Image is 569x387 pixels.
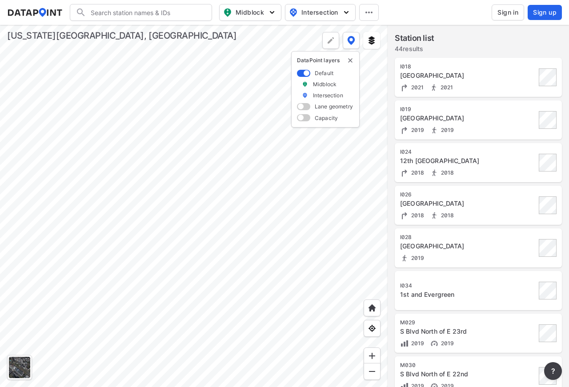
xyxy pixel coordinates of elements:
[223,7,276,18] span: Midblock
[297,57,354,64] p: DataPoint layers
[439,169,454,176] span: 2018
[315,103,353,110] label: Lane geometry
[400,282,536,289] div: I034
[368,351,377,360] img: ZvzfEJKXnyWIrJytrsY285QMwk63cM6Drc+sIAAAAASUVORK5CYII=
[400,362,536,369] div: M030
[400,148,536,156] div: I024
[400,191,536,198] div: I026
[367,36,376,45] img: layers.ee07997e.svg
[409,84,424,91] span: 2021
[409,169,425,176] span: 2018
[347,57,354,64] button: delete
[322,32,339,49] div: Polygon tool
[409,340,425,347] span: 2019
[364,363,381,380] div: Zoom out
[400,114,536,123] div: 17th St and S Boulevard
[268,8,276,17] img: 5YPKRKmlfpI5mqlR8AD95paCi+0kK1fRFDJSaMmawlwaeJcJwk9O2fotCW5ve9gAAAAASUVORK5CYII=
[400,370,536,379] div: S Blvd North of E 22nd
[492,4,524,20] button: Sign in
[222,7,233,18] img: map_pin_mid.602f9df1.svg
[400,83,409,92] img: Turning count
[430,126,439,135] img: Pedestrian count
[430,211,439,220] img: Pedestrian count
[400,254,409,263] img: Pedestrian count
[315,69,333,77] label: Default
[400,242,536,251] div: Elm St and N Ridge
[400,234,536,241] div: I028
[285,4,356,21] button: Intersection
[400,339,409,348] img: Volume count
[409,127,425,133] span: 2019
[364,347,381,364] div: Zoom in
[549,366,557,376] span: ?
[395,44,434,53] label: 44 results
[409,255,425,261] span: 2019
[439,212,454,219] span: 2018
[400,168,409,177] img: Turning count
[400,319,536,326] div: M029
[430,339,439,348] img: Vehicle speed
[439,340,454,347] span: 2019
[7,8,63,17] img: dataPointLogo.9353c09d.svg
[400,290,536,299] div: 1st and Evergreen
[289,7,350,18] span: Intersection
[409,212,425,219] span: 2018
[326,36,335,45] img: +Dz8AAAAASUVORK5CYII=
[438,84,453,91] span: 2021
[439,127,454,133] span: 2019
[288,7,299,18] img: map_pin_int.54838e6b.svg
[313,80,337,88] label: Midblock
[364,299,381,316] div: Home
[490,4,526,20] a: Sign in
[368,303,377,312] img: +XpAUvaXAN7GudzAAAAAElFTkSuQmCC
[313,92,343,99] label: Intersection
[347,36,355,45] img: data-point-layers.37681fc9.svg
[430,168,439,177] img: Pedestrian count
[7,355,32,380] div: Toggle basemap
[400,126,409,135] img: Turning count
[400,199,536,208] div: Walnut St and Corner
[544,362,562,380] button: more
[400,327,536,336] div: S Blvd North of E 23rd
[400,71,536,80] div: 17th Street and Ponderosa
[363,32,380,49] button: External layers
[400,106,536,113] div: I019
[497,8,518,17] span: Sign in
[400,63,536,70] div: I018
[400,211,409,220] img: Turning count
[526,5,562,20] a: Sign up
[429,83,438,92] img: Pedestrian count
[364,320,381,337] div: View my location
[343,32,360,49] button: DataPoint layers
[400,156,536,165] div: 12th St/Walnut St and S Boulevard
[315,114,338,122] label: Capacity
[347,57,354,64] img: close-external-leyer.3061a1c7.svg
[368,367,377,376] img: MAAAAAElFTkSuQmCC
[395,32,434,44] label: Station list
[528,5,562,20] button: Sign up
[219,4,281,21] button: Midblock
[302,92,308,99] img: marker_Intersection.6861001b.svg
[533,8,557,17] span: Sign up
[368,324,377,333] img: zeq5HYn9AnE9l6UmnFLPAAAAAElFTkSuQmCC
[7,29,236,42] div: [US_STATE][GEOGRAPHIC_DATA], [GEOGRAPHIC_DATA]
[302,80,308,88] img: marker_Midblock.5ba75e30.svg
[86,5,206,20] input: Search
[342,8,351,17] img: 5YPKRKmlfpI5mqlR8AD95paCi+0kK1fRFDJSaMmawlwaeJcJwk9O2fotCW5ve9gAAAAASUVORK5CYII=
